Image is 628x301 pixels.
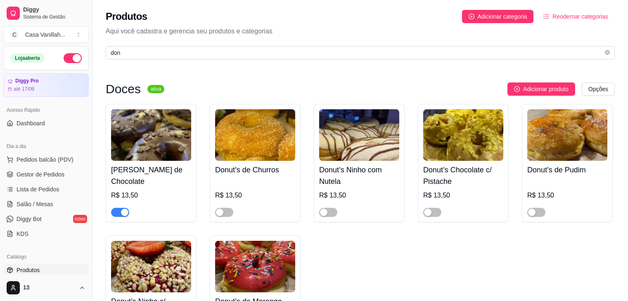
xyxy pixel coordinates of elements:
button: Pedidos balcão (PDV) [3,153,89,166]
p: Aqui você cadastra e gerencia seu produtos e categorias [106,26,615,36]
span: 13 [23,284,76,292]
span: Dashboard [17,119,45,127]
a: Dashboard [3,117,89,130]
div: R$ 13,50 [319,190,399,200]
button: Opções [582,82,615,96]
img: product-image [111,109,191,161]
span: Reodernar categorias [552,12,608,21]
span: Diggy [23,6,85,14]
span: Lista de Pedidos [17,185,59,193]
img: product-image [111,241,191,292]
a: Gestor de Pedidos [3,168,89,181]
button: Reodernar categorias [537,10,615,23]
a: Produtos [3,263,89,277]
div: Acesso Rápido [3,103,89,117]
div: R$ 13,50 [527,190,607,200]
img: product-image [319,109,399,161]
button: Alterar Status [64,53,82,63]
h4: Donut’s de Churros [215,164,295,176]
span: close-circle [605,49,610,57]
a: Diggy Proaté 17/09 [3,73,89,97]
span: Gestor de Pedidos [17,170,64,179]
div: Casa Vanillah ... [25,31,65,39]
img: product-image [215,109,295,161]
span: plus-circle [469,14,474,19]
sup: ativa [147,85,164,93]
article: Diggy Pro [15,78,39,84]
h4: [PERSON_NAME] de Chocolate [111,164,191,187]
h4: Donut’s Ninho com Nutela [319,164,399,187]
span: plus-circle [514,86,520,92]
div: R$ 13,50 [423,190,503,200]
span: C [10,31,19,39]
input: Buscar por nome ou código do produto [111,48,603,57]
h4: Donut’s de Pudim [527,164,607,176]
span: Salão / Mesas [17,200,53,208]
img: product-image [423,109,503,161]
span: ordered-list [543,14,549,19]
span: Diggy Bot [17,215,42,223]
a: Diggy Botnovo [3,212,89,226]
a: DiggySistema de Gestão [3,3,89,23]
span: KDS [17,230,28,238]
h4: Donut’s Chocolate c/ Pistache [423,164,503,187]
div: R$ 13,50 [215,190,295,200]
span: Sistema de Gestão [23,14,85,20]
a: Lista de Pedidos [3,183,89,196]
img: product-image [527,109,607,161]
div: Loja aberta [10,54,45,63]
div: Catálogo [3,250,89,263]
span: close-circle [605,50,610,55]
div: R$ 13,50 [111,190,191,200]
a: KDS [3,227,89,240]
h2: Produtos [106,10,147,23]
img: product-image [215,241,295,292]
button: Adicionar categoria [462,10,534,23]
button: 13 [3,278,89,298]
a: Salão / Mesas [3,198,89,211]
span: Adicionar produto [523,85,569,94]
h3: Doces [106,84,141,94]
article: até 17/09 [14,86,34,92]
span: Opções [588,85,608,94]
button: Select a team [3,26,89,43]
span: Adicionar categoria [478,12,527,21]
button: Adicionar produto [507,82,575,96]
span: Pedidos balcão (PDV) [17,155,73,164]
span: Produtos [17,266,40,274]
div: Dia a dia [3,140,89,153]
